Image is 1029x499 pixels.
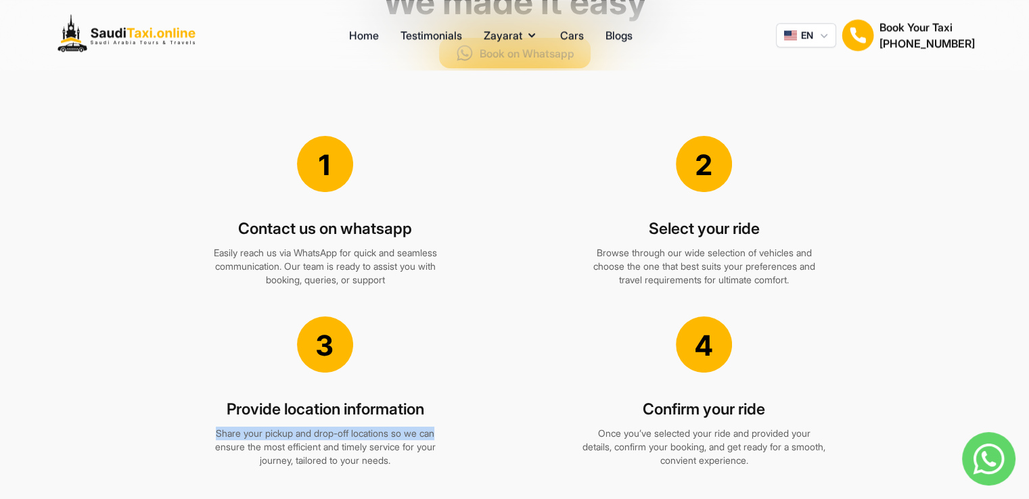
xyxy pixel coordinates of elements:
h1: Contact us on whatsapp [238,219,412,246]
img: two [676,136,732,192]
div: Book Your Taxi [879,19,975,51]
p: Browse through our wide selection of vehicles and choose the one that best suits your preferences... [582,246,826,287]
span: EN [801,28,813,42]
p: Once you’ve selected your ride and provided your details, confirm your booking, and get ready for... [582,427,826,467]
a: Cars [560,27,584,43]
h1: Provide location information [204,400,447,427]
h1: Select your ride [582,219,826,246]
h1: Book Your Taxi [879,19,975,35]
button: Zayarat [484,27,539,43]
a: Home [349,27,379,43]
button: EN [776,23,836,47]
img: four [676,316,732,373]
a: Testimonials [401,27,462,43]
img: Logo [54,11,206,60]
a: Blogs [605,27,633,43]
img: three [297,316,353,373]
img: one [297,136,353,192]
img: whatsapp [962,432,1015,485]
img: Book Your Taxi [842,19,874,51]
h2: [PHONE_NUMBER] [879,35,975,51]
p: Share your pickup and drop-off locations so we can ensure the most efficient and timely service f... [204,427,447,467]
p: Easily reach us via WhatsApp for quick and seamless communication. Our team is ready to assist yo... [204,246,447,287]
h1: Confirm your ride [582,400,826,427]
